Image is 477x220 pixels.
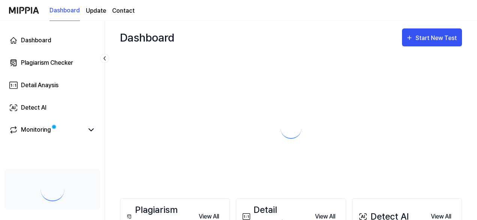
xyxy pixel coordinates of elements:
[9,125,84,134] a: Monitoring
[415,33,458,43] div: Start New Test
[402,28,462,46] button: Start New Test
[21,58,73,67] div: Plagiarism Checker
[4,76,100,94] a: Detail Anaysis
[49,0,80,21] a: Dashboard
[4,31,100,49] a: Dashboard
[86,6,106,15] a: Update
[21,103,46,112] div: Detect AI
[21,125,51,134] div: Monitoring
[21,36,51,45] div: Dashboard
[21,81,58,90] div: Detail Anaysis
[4,54,100,72] a: Plagiarism Checker
[120,28,174,46] div: Dashboard
[112,6,135,15] a: Contact
[4,99,100,117] a: Detect AI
